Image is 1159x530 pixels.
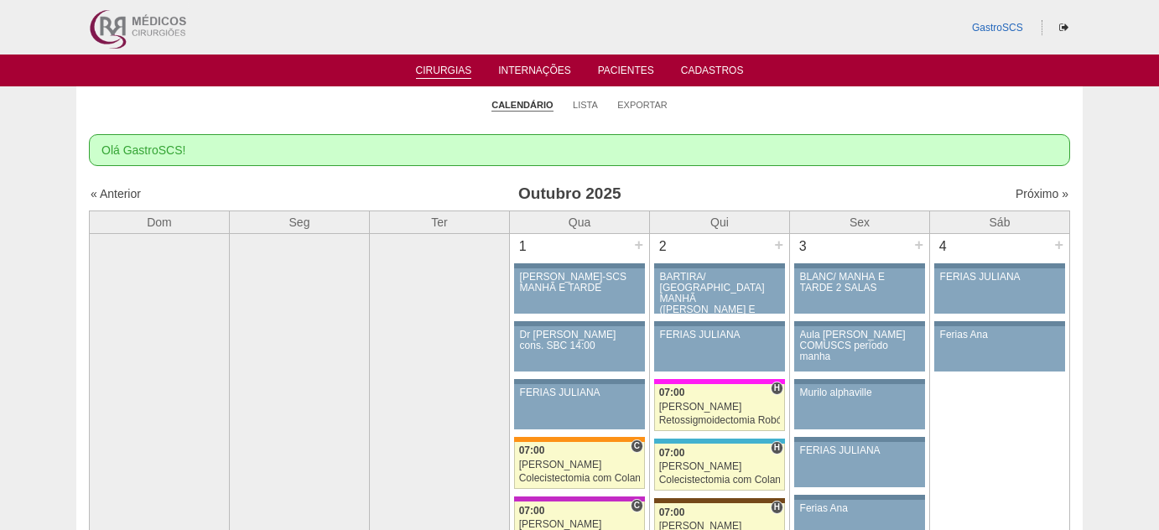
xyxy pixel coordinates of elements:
div: Key: Aviso [794,495,925,500]
div: Key: Pro Matre [654,379,785,384]
a: Cadastros [681,65,744,81]
a: FERIAS JULIANA [654,326,785,372]
div: Key: Aviso [794,263,925,268]
span: Consultório [631,499,643,512]
a: BLANC/ MANHÃ E TARDE 2 SALAS [794,268,925,314]
div: 3 [790,234,816,259]
div: FERIAS JULIANA [520,387,640,398]
div: FERIAS JULIANA [800,445,920,456]
a: Murilo alphaville [794,384,925,429]
div: + [772,234,786,256]
div: Colecistectomia com Colangiografia VL [659,475,781,486]
div: Olá GastroSCS! [89,134,1070,166]
a: FERIAS JULIANA [934,268,1065,314]
div: Aula [PERSON_NAME] COMUSCS período manha [800,330,920,363]
div: Ferias Ana [800,503,920,514]
span: Consultório [631,439,643,453]
span: 07:00 [519,444,545,456]
div: FERIAS JULIANA [940,272,1060,283]
th: Sex [790,210,930,233]
div: Dr [PERSON_NAME] cons. SBC 14:00 [520,330,640,351]
a: Ferias Ana [934,326,1065,372]
div: + [912,234,926,256]
div: BLANC/ MANHÃ E TARDE 2 SALAS [800,272,920,294]
div: Key: Aviso [794,437,925,442]
div: Key: Santa Joana [654,498,785,503]
div: [PERSON_NAME] [659,402,781,413]
a: GastroSCS [972,22,1023,34]
div: Key: Aviso [514,263,645,268]
span: 07:00 [659,507,685,518]
div: 4 [930,234,956,259]
th: Dom [90,210,230,233]
div: 2 [650,234,676,259]
span: 07:00 [519,505,545,517]
div: [PERSON_NAME] [519,460,641,470]
a: Cirurgias [416,65,472,79]
th: Ter [370,210,510,233]
th: Qui [650,210,790,233]
div: + [1052,234,1066,256]
div: Ferias Ana [940,330,1060,340]
a: Calendário [491,99,553,112]
div: Key: Aviso [654,321,785,326]
th: Sáb [930,210,1070,233]
i: Sair [1059,23,1068,33]
div: BARTIRA/ [GEOGRAPHIC_DATA] MANHÃ ([PERSON_NAME] E ANA)/ SANTA JOANA -TARDE [660,272,780,338]
a: H 07:00 [PERSON_NAME] Retossigmoidectomia Robótica [654,384,785,431]
a: Próximo » [1016,187,1068,200]
div: Key: Aviso [514,321,645,326]
a: H 07:00 [PERSON_NAME] Colecistectomia com Colangiografia VL [654,444,785,491]
div: Murilo alphaville [800,387,920,398]
a: Dr [PERSON_NAME] cons. SBC 14:00 [514,326,645,372]
div: [PERSON_NAME] [519,519,641,530]
div: FERIAS JULIANA [660,330,780,340]
a: Pacientes [598,65,654,81]
span: Hospital [771,501,783,514]
span: Hospital [771,441,783,455]
a: FERIAS JULIANA [794,442,925,487]
span: Hospital [771,382,783,395]
div: Retossigmoidectomia Robótica [659,415,781,426]
span: 07:00 [659,447,685,459]
a: [PERSON_NAME]-SCS MANHÃ E TARDE [514,268,645,314]
div: Colecistectomia com Colangiografia VL [519,473,641,484]
div: Key: Aviso [794,379,925,384]
div: [PERSON_NAME]-SCS MANHÃ E TARDE [520,272,640,294]
div: Key: Aviso [934,321,1065,326]
a: Lista [573,99,598,111]
div: Key: Maria Braido [514,496,645,501]
a: BARTIRA/ [GEOGRAPHIC_DATA] MANHÃ ([PERSON_NAME] E ANA)/ SANTA JOANA -TARDE [654,268,785,314]
div: [PERSON_NAME] [659,461,781,472]
div: + [631,234,646,256]
a: C 07:00 [PERSON_NAME] Colecistectomia com Colangiografia VL [514,442,645,489]
th: Qua [510,210,650,233]
a: « Anterior [91,187,141,200]
a: Internações [498,65,571,81]
div: 1 [510,234,536,259]
th: Seg [230,210,370,233]
div: Key: Aviso [934,263,1065,268]
div: Key: Aviso [794,321,925,326]
a: Aula [PERSON_NAME] COMUSCS período manha [794,326,925,372]
div: Key: Aviso [514,379,645,384]
a: FERIAS JULIANA [514,384,645,429]
span: 07:00 [659,387,685,398]
div: Key: Aviso [654,263,785,268]
a: Exportar [617,99,668,111]
div: Key: Neomater [654,439,785,444]
div: Key: São Luiz - SCS [514,437,645,442]
h3: Outubro 2025 [325,182,814,206]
